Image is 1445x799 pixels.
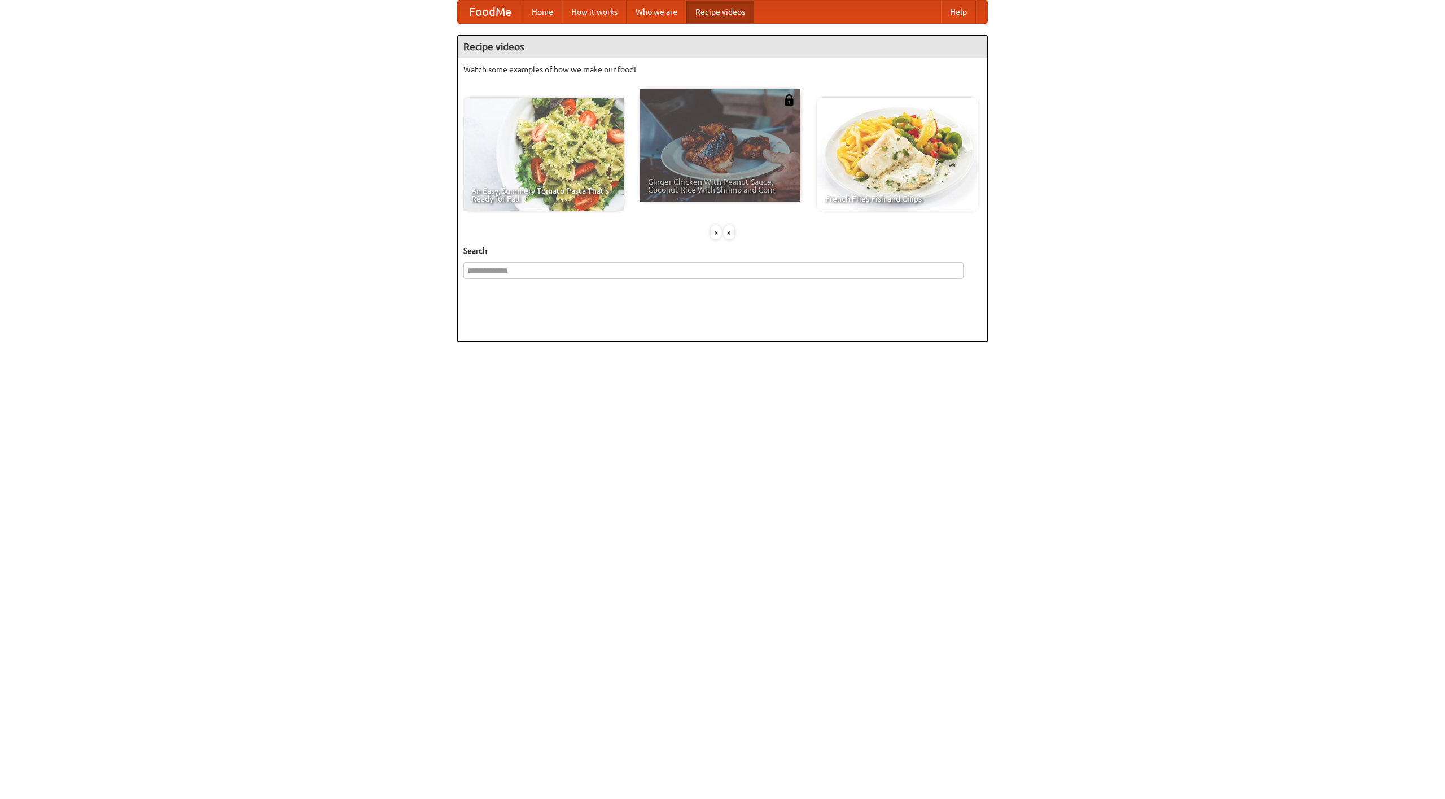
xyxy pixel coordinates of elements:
[471,187,616,203] span: An Easy, Summery Tomato Pasta That's Ready for Fall
[825,195,970,203] span: French Fries Fish and Chips
[686,1,754,23] a: Recipe videos
[711,225,721,239] div: «
[463,64,982,75] p: Watch some examples of how we make our food!
[562,1,627,23] a: How it works
[463,98,624,211] a: An Easy, Summery Tomato Pasta That's Ready for Fall
[458,36,987,58] h4: Recipe videos
[463,245,982,256] h5: Search
[941,1,976,23] a: Help
[817,98,978,211] a: French Fries Fish and Chips
[627,1,686,23] a: Who we are
[523,1,562,23] a: Home
[458,1,523,23] a: FoodMe
[724,225,734,239] div: »
[783,94,795,106] img: 483408.png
